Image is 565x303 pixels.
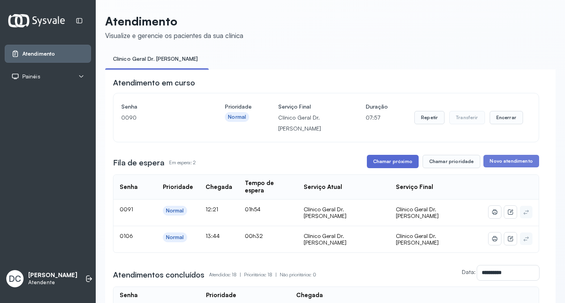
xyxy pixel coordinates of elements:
[169,157,196,168] p: Em espera: 2
[209,269,244,280] p: Atendidos: 18
[244,269,280,280] p: Prioritários: 18
[166,207,184,214] div: Normal
[245,180,291,194] div: Tempo de espera
[120,292,138,299] div: Senha
[105,31,243,40] div: Visualize e gerencie os pacientes da sua clínica
[206,206,218,212] span: 12:21
[22,51,55,57] span: Atendimento
[11,50,84,58] a: Atendimento
[113,269,204,280] h3: Atendimentos concluídos
[206,232,220,239] span: 13:44
[228,114,246,120] div: Normal
[245,206,261,212] span: 01h54
[280,269,316,280] p: Não prioritários: 0
[105,53,206,65] a: Clínico Geral Dr. [PERSON_NAME]
[163,183,193,191] div: Prioridade
[396,206,439,220] span: Clínico Geral Dr. [PERSON_NAME]
[275,272,277,278] span: |
[278,101,339,112] h4: Serviço Final
[120,183,138,191] div: Senha
[304,183,342,191] div: Serviço Atual
[414,111,445,124] button: Repetir
[423,155,481,168] button: Chamar prioridade
[113,157,164,168] h3: Fila de espera
[366,101,388,112] h4: Duração
[120,206,133,212] span: 0091
[206,183,232,191] div: Chegada
[28,279,77,286] p: Atendente
[490,111,523,124] button: Encerrar
[121,101,198,112] h4: Senha
[304,206,383,220] div: Clínico Geral Dr. [PERSON_NAME]
[105,14,243,28] p: Atendimento
[462,269,476,275] label: Data:
[22,73,40,80] span: Painéis
[166,234,184,241] div: Normal
[240,272,241,278] span: |
[206,292,236,299] div: Prioridade
[396,232,439,246] span: Clínico Geral Dr. [PERSON_NAME]
[120,232,133,239] span: 0106
[28,272,77,279] p: [PERSON_NAME]
[225,101,252,112] h4: Prioridade
[113,77,195,88] h3: Atendimento em curso
[245,232,263,239] span: 00h32
[449,111,485,124] button: Transferir
[304,232,383,246] div: Clínico Geral Dr. [PERSON_NAME]
[278,112,339,134] p: Clínico Geral Dr. [PERSON_NAME]
[366,112,388,123] p: 07:57
[396,183,433,191] div: Serviço Final
[296,292,323,299] div: Chegada
[121,112,198,123] p: 0090
[483,155,539,167] button: Novo atendimento
[8,14,65,27] img: Logotipo do estabelecimento
[367,155,419,168] button: Chamar próximo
